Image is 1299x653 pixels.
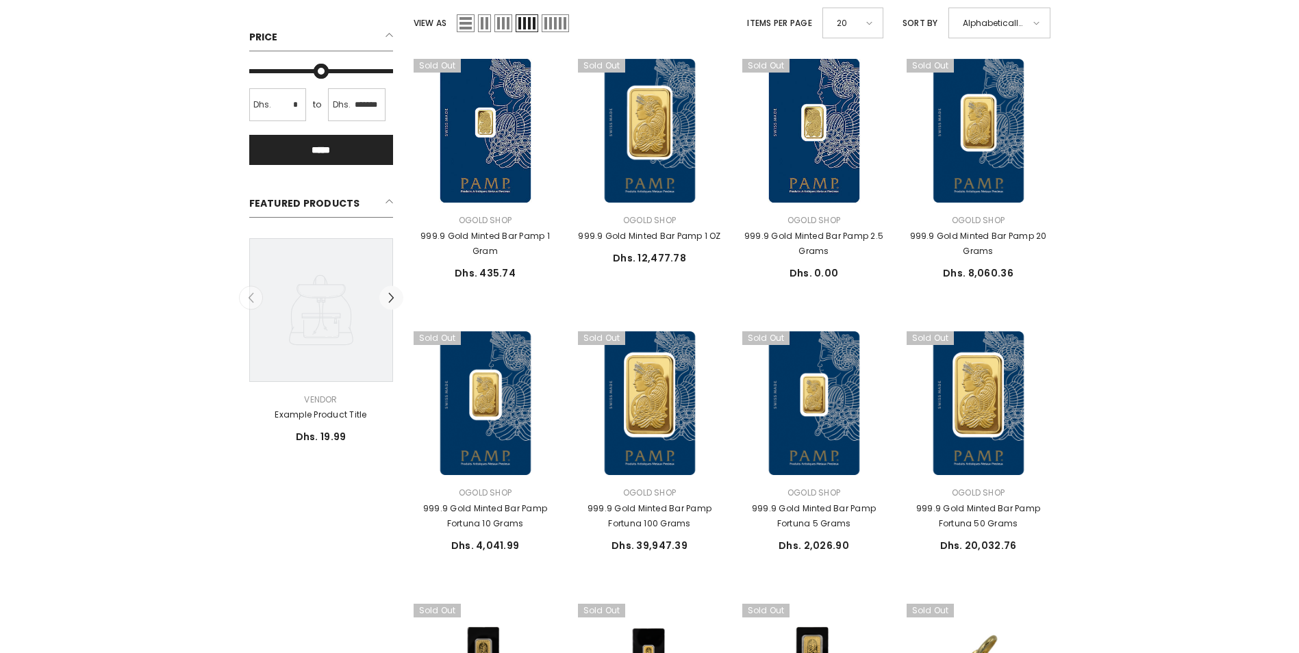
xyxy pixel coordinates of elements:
span: Sold out [907,331,955,345]
span: Sold out [414,331,462,345]
span: Grid 3 [494,14,512,32]
a: 999.9 Gold Minted Bar Pamp 20 Grams [907,229,1050,259]
span: Sold out [414,59,462,73]
a: 999.9 Gold Minted Bar Pamp Fortuna 5 Grams [742,501,886,531]
span: Dhs. [253,97,272,112]
label: View as [414,16,447,31]
a: Ogold Shop [623,214,676,226]
a: 999.9 Gold Minted Bar Pamp 20 Grams [907,59,1050,203]
div: 20 [822,8,883,38]
a: 999.9 Gold Minted Bar Pamp 1 OZ [578,59,722,203]
label: Items per page [747,16,811,31]
span: Dhs. 19.99 [296,430,346,444]
div: Alphabetically, A-Z [948,8,1050,38]
a: Ogold Shop [952,214,1005,226]
span: List [457,14,475,32]
span: Grid 4 [516,14,538,32]
span: Sold out [907,59,955,73]
a: 999.9 Gold Minted Bar Pamp Fortuna 50 Grams [907,331,1050,475]
label: Sort by [903,16,938,31]
a: Ogold Shop [459,487,512,498]
span: Alphabetically, A-Z [963,13,1024,33]
a: 999.9 Gold Minted Bar Pamp Fortuna 50 Grams [907,501,1050,531]
span: Sold out [742,604,790,617]
a: 999.9 Gold Minted Bar Pamp 2.5 Grams [742,59,886,203]
span: Grid 5 [542,14,569,32]
span: Dhs. 39,947.39 [611,539,688,552]
a: 999.9 Gold Minted Bar Pamp Fortuna 10 Grams [414,501,557,531]
a: 999.9 Gold Minted Bar Pamp Fortuna 5 Grams [742,331,886,475]
span: Dhs. 12,477.78 [613,251,686,265]
span: Sold out [578,331,626,345]
a: 999.9 Gold Minted Bar Pamp Fortuna 100 Grams [578,331,722,475]
span: Dhs. [333,97,351,112]
span: Sold out [414,604,462,617]
a: 999.9 Gold Minted Bar Pamp Fortuna 10 Grams [414,331,557,475]
a: Example product title [249,407,393,422]
span: Grid 2 [478,14,491,32]
a: Ogold Shop [952,487,1005,498]
span: 20 [837,13,857,33]
span: Dhs. 20,032.76 [940,539,1017,552]
span: Sold out [907,604,955,617]
span: Dhs. 4,041.99 [451,539,520,552]
a: 999.9 Gold Minted Bar Pamp Fortuna 100 Grams [578,501,722,531]
a: 999.9 Gold Minted Bar Pamp 1 Gram [414,229,557,259]
div: Vendor [249,392,393,407]
a: 999.9 Gold Minted Bar Pamp 1 OZ [578,229,722,244]
span: Price [249,30,278,44]
span: Dhs. 2,026.90 [779,539,849,552]
h2: Featured Products [249,192,393,218]
span: Sold out [578,604,626,617]
a: Ogold Shop [787,487,840,498]
a: 999.9 Gold Minted Bar Pamp 1 Gram [414,59,557,203]
span: Sold out [742,331,790,345]
a: Ogold Shop [459,214,512,226]
a: Ogold Shop [623,487,676,498]
span: Sold out [742,59,790,73]
span: Sold out [578,59,626,73]
span: Dhs. 435.74 [455,266,516,280]
span: Dhs. 0.00 [790,266,839,280]
a: 999.9 Gold Minted Bar Pamp 2.5 Grams [742,229,886,259]
span: to [309,97,325,112]
span: Dhs. 8,060.36 [943,266,1013,280]
button: Next [379,286,403,310]
a: Ogold Shop [787,214,840,226]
